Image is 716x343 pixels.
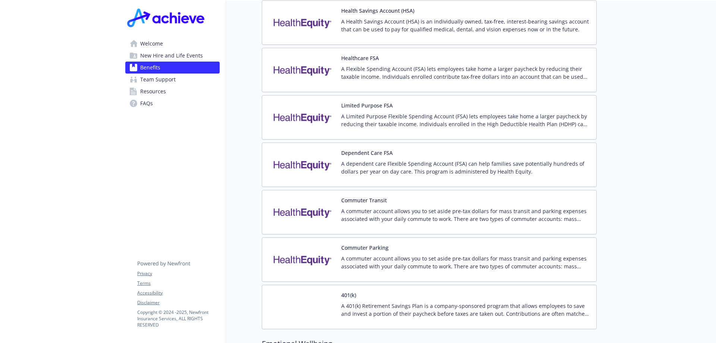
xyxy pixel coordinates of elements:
[341,7,414,15] button: Health Savings Account (HSA)
[268,149,335,181] img: Health Equity carrier logo
[341,196,387,204] button: Commuter Transit
[268,102,335,133] img: Health Equity carrier logo
[341,255,590,270] p: A commuter account allows you to set aside pre-tax dollars for mass transit and parking expenses ...
[341,112,590,128] p: A Limited Purpose Flexible Spending Account (FSA) lets employees take home a larger paycheck by r...
[125,85,220,97] a: Resources
[341,160,590,175] p: A dependent care Flexible Spending Account (FSA) can help families save potentially hundreds of d...
[137,280,219,287] a: Terms
[341,149,393,157] button: Dependent Care FSA
[137,309,219,328] p: Copyright © 2024 - 2025 , Newfront Insurance Services, ALL RIGHTS RESERVED
[125,62,220,74] a: Benefits
[268,7,335,38] img: Health Equity carrier logo
[140,50,203,62] span: New Hire and Life Events
[268,196,335,228] img: Health Equity carrier logo
[125,97,220,109] a: FAQs
[341,54,379,62] button: Healthcare FSA
[125,74,220,85] a: Team Support
[137,299,219,306] a: Disclaimer
[125,38,220,50] a: Welcome
[137,290,219,296] a: Accessibility
[140,74,176,85] span: Team Support
[341,18,590,33] p: A Health Savings Account (HSA) is an individually owned, tax-free, interest-bearing savings accou...
[341,291,356,299] button: 401(k)
[341,102,393,109] button: Limited Purpose FSA
[140,97,153,109] span: FAQs
[140,85,166,97] span: Resources
[341,65,590,81] p: A Flexible Spending Account (FSA) lets employees take home a larger paycheck by reducing their ta...
[341,207,590,223] p: A commuter account allows you to set aside pre-tax dollars for mass transit and parking expenses ...
[268,244,335,275] img: Health Equity carrier logo
[268,291,335,323] img: Fidelity Investments carrier logo
[140,38,163,50] span: Welcome
[137,270,219,277] a: Privacy
[341,244,389,252] button: Commuter Parking
[268,54,335,86] img: Health Equity carrier logo
[341,302,590,318] p: A 401(k) Retirement Savings Plan is a company-sponsored program that allows employees to save and...
[125,50,220,62] a: New Hire and Life Events
[140,62,160,74] span: Benefits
